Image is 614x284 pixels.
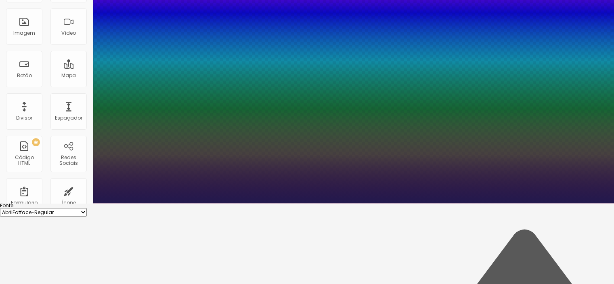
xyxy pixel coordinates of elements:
div: Divisor [16,115,32,121]
div: Mapa [61,73,76,78]
div: Imagem [13,30,35,36]
div: Redes Sociais [52,155,84,166]
div: Espaçador [55,115,82,121]
div: Ícone [62,200,76,206]
div: Formulário [11,200,38,206]
div: Código HTML [8,155,40,166]
div: Vídeo [61,30,76,36]
div: Botão [17,73,32,78]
